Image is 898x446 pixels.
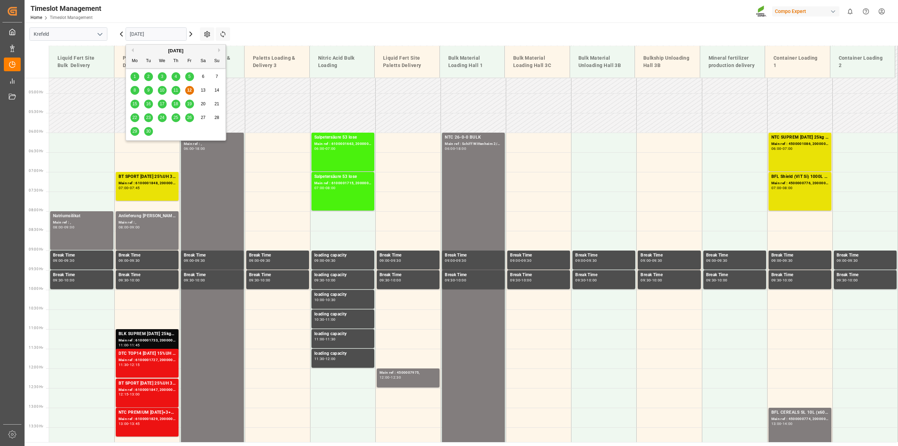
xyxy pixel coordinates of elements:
div: 09:30 [848,259,858,262]
div: Choose Friday, September 26th, 2025 [185,113,194,122]
div: 06:00 [445,147,455,150]
div: - [259,259,260,262]
span: 20 [201,101,205,106]
div: 12:00 [380,376,390,379]
div: Fr [185,57,194,66]
div: Th [172,57,180,66]
input: Type to search/select [29,27,107,41]
span: 24 [160,115,164,120]
div: 10:00 [64,279,74,282]
div: Nitric Acid Bulk Loading [315,52,369,72]
div: Choose Sunday, September 28th, 2025 [213,113,221,122]
button: Help Center [858,4,874,19]
div: - [390,376,391,379]
div: Main ref : 4500000776, 2000000607 [771,180,829,186]
div: Choose Sunday, September 7th, 2025 [213,72,221,81]
span: 08:30 Hr [29,228,43,232]
div: - [781,147,782,150]
div: - [781,259,782,262]
span: 16 [146,101,150,106]
div: loading capacity [314,331,371,338]
div: 10:30 [314,318,324,321]
div: 10:00 [652,279,662,282]
a: Home [31,15,42,20]
div: 13:00 [119,422,129,425]
div: 09:30 [64,259,74,262]
div: 09:00 [53,259,63,262]
div: Main ref : 6100001727, 2000000823 [119,357,176,363]
div: 10:00 [456,279,466,282]
div: Main ref : 4500001086, 2000001104 [771,141,829,147]
div: Main ref : 6100001715, 2000001426 [314,180,371,186]
div: month 2025-09 [128,70,224,138]
div: Tu [144,57,153,66]
div: 07:00 [314,186,324,189]
div: Break Time [510,272,567,279]
div: 11:00 [326,318,336,321]
div: 12:15 [119,393,129,396]
div: Break Time [771,252,829,259]
div: 09:30 [652,259,662,262]
div: - [324,338,326,341]
div: 07:00 [326,147,336,150]
div: 10:00 [587,279,597,282]
div: 06:00 [314,147,324,150]
span: 6 [202,74,205,79]
div: Break Time [380,272,437,279]
div: 09:00 [641,259,651,262]
div: 09:30 [130,259,140,262]
div: 10:00 [521,279,531,282]
span: 12 [187,88,192,93]
span: 18 [173,101,178,106]
div: - [585,279,587,282]
div: Break Time [771,272,829,279]
span: 06:30 Hr [29,149,43,153]
div: Liquid Fert Site Bulk Delivery [55,52,108,72]
div: Choose Saturday, September 20th, 2025 [199,100,208,108]
div: 06:00 [771,147,782,150]
div: Main ref : 6100001829, 2000000813 [119,416,176,422]
div: Choose Friday, September 19th, 2025 [185,100,194,108]
div: - [716,279,717,282]
div: Choose Monday, September 22nd, 2025 [130,113,139,122]
div: 08:00 [326,186,336,189]
div: 09:00 [249,259,259,262]
div: - [63,226,64,229]
span: 26 [187,115,192,120]
div: 10:00 [195,279,205,282]
div: 09:00 [64,226,74,229]
span: 3 [161,74,163,79]
div: NTC SUPREM [DATE] 25kg (x42) INT [771,134,829,141]
div: 13:00 [130,393,140,396]
div: 07:45 [130,186,140,189]
div: - [455,259,456,262]
div: 09:00 [837,259,847,262]
div: Main ref : 6100001663, 2000001411 [314,141,371,147]
div: 09:30 [837,279,847,282]
div: - [390,259,391,262]
span: 13 [201,88,205,93]
div: 10:30 [326,298,336,301]
input: DD.MM.YYYY [126,27,187,41]
span: 15 [132,101,137,106]
div: Choose Monday, September 15th, 2025 [130,100,139,108]
div: Choose Monday, September 29th, 2025 [130,127,139,136]
div: 07:00 [771,186,782,189]
div: 09:00 [706,259,716,262]
div: Break Time [837,272,894,279]
div: Main ref : , [119,220,176,226]
div: - [128,363,129,366]
div: 09:30 [380,279,390,282]
div: Break Time [380,252,437,259]
div: Bulk Material Unloading Hall 3B [576,52,629,72]
div: 10:00 [130,279,140,282]
div: loading capacity [314,350,371,357]
div: - [390,279,391,282]
button: Compo Expert [772,5,842,18]
div: 10:00 [391,279,401,282]
div: Break Time [641,252,698,259]
div: Main ref : 6100001847, 2000001285 [119,387,176,393]
div: 09:30 [783,259,793,262]
div: 09:00 [130,226,140,229]
div: 09:30 [119,279,129,282]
